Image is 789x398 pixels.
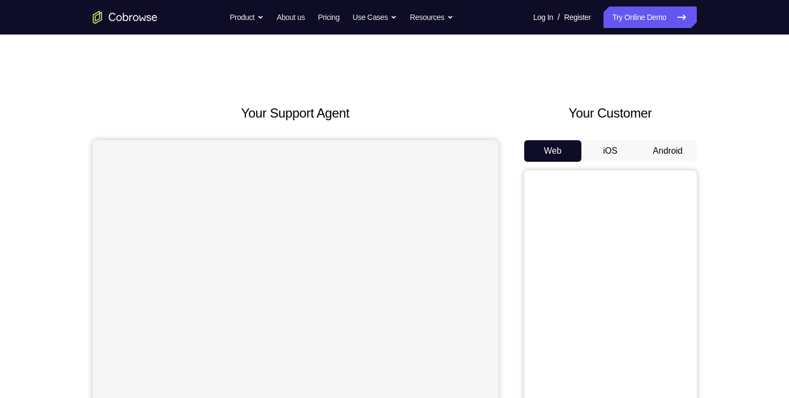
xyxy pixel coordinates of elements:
button: Web [524,140,582,162]
span: / [558,11,560,24]
button: Resources [410,6,454,28]
a: Log In [533,6,553,28]
button: Use Cases [353,6,397,28]
h2: Your Support Agent [93,104,498,123]
h2: Your Customer [524,104,697,123]
a: Go to the home page [93,11,157,24]
a: About us [277,6,305,28]
button: Product [230,6,264,28]
button: iOS [581,140,639,162]
a: Pricing [318,6,339,28]
a: Try Online Demo [603,6,696,28]
a: Register [564,6,591,28]
button: Android [639,140,697,162]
